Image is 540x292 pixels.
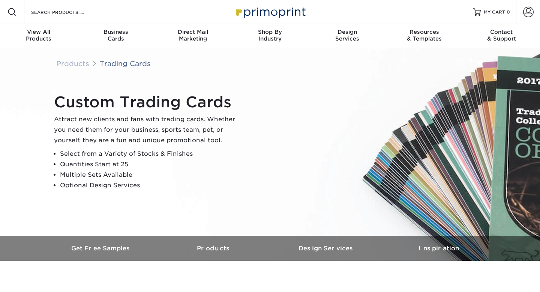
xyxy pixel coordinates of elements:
[463,29,540,35] span: Contact
[56,59,89,68] a: Products
[154,29,231,35] span: Direct Mail
[463,29,540,42] div: & Support
[386,29,463,42] div: & Templates
[309,29,386,42] div: Services
[309,29,386,35] span: Design
[77,24,154,48] a: BusinessCards
[507,9,510,15] span: 0
[386,29,463,35] span: Resources
[270,245,382,252] h3: Design Services
[60,159,241,170] li: Quantities Start at 25
[484,9,505,15] span: MY CART
[309,24,386,48] a: DesignServices
[231,24,309,48] a: Shop ByIndustry
[232,4,307,20] img: Primoprint
[45,236,157,261] a: Get Free Samples
[382,236,495,261] a: Inspiration
[382,245,495,252] h3: Inspiration
[154,24,231,48] a: Direct MailMarketing
[157,245,270,252] h3: Products
[60,149,241,159] li: Select from a Variety of Stocks & Finishes
[231,29,309,35] span: Shop By
[77,29,154,42] div: Cards
[60,180,241,191] li: Optional Design Services
[157,236,270,261] a: Products
[231,29,309,42] div: Industry
[60,170,241,180] li: Multiple Sets Available
[386,24,463,48] a: Resources& Templates
[45,245,157,252] h3: Get Free Samples
[77,29,154,35] span: Business
[54,114,241,146] p: Attract new clients and fans with trading cards. Whether you need them for your business, sports ...
[30,8,103,17] input: SEARCH PRODUCTS.....
[54,93,241,111] h1: Custom Trading Cards
[463,24,540,48] a: Contact& Support
[270,236,382,261] a: Design Services
[100,59,151,68] a: Trading Cards
[154,29,231,42] div: Marketing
